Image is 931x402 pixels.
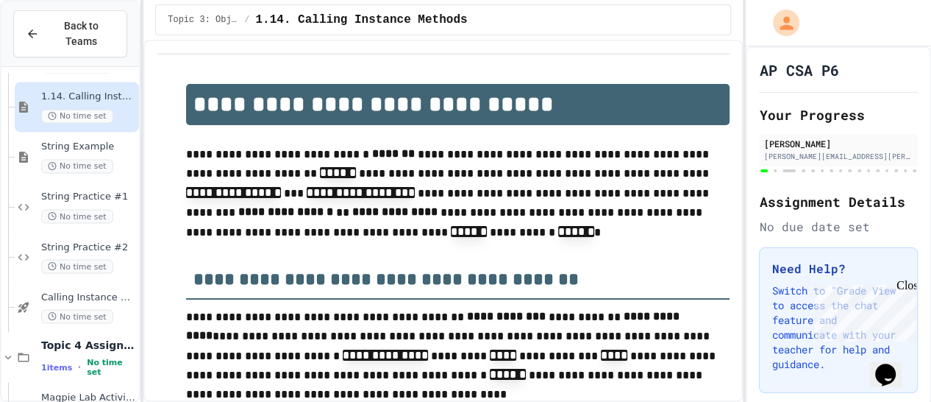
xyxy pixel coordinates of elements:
span: Calling Instance Methods - Topic 1.14 [41,291,136,303]
span: No time set [41,109,113,123]
h2: Your Progress [759,105,918,125]
span: 1.14. Calling Instance Methods [41,91,136,103]
iframe: chat widget [809,279,916,342]
div: Chat with us now!Close [6,6,101,94]
button: Back to Teams [13,10,127,57]
div: My Account [757,6,803,40]
span: String Example [41,141,136,153]
h2: Assignment Details [759,191,918,212]
span: Back to Teams [48,18,115,49]
h3: Need Help? [771,260,905,278]
div: No due date set [759,218,918,236]
span: 1 items [41,362,72,372]
span: No time set [87,357,136,376]
span: No time set [41,309,113,323]
span: Topic 4 Assignments [41,338,136,351]
span: 1.14. Calling Instance Methods [255,11,467,29]
span: No time set [41,259,113,273]
div: [PERSON_NAME] [763,137,913,150]
h1: AP CSA P6 [759,60,838,80]
span: No time set [41,209,113,223]
div: [PERSON_NAME][EMAIL_ADDRESS][PERSON_NAME][DOMAIN_NAME] [763,151,913,162]
span: / [244,14,249,26]
span: • [78,361,81,373]
p: Switch to "Grade View" to access the chat feature and communicate with your teacher for help and ... [771,283,905,372]
span: String Practice #2 [41,241,136,253]
iframe: chat widget [869,343,916,387]
span: Topic 3: Objects and Strings [168,14,238,26]
span: No time set [41,159,113,173]
span: String Practice #1 [41,191,136,203]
